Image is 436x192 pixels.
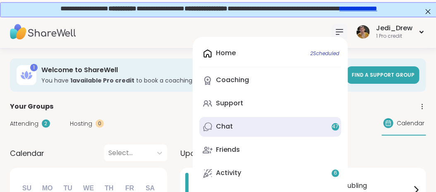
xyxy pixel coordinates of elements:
div: Friends [216,145,240,154]
span: Your Groups [10,102,53,112]
span: Upcoming [180,148,218,159]
div: Activity [216,168,241,177]
div: 2 [42,119,50,128]
b: 1 available Pro credit [70,76,134,85]
div: Coaching [216,75,249,85]
div: 1 Pro credit [376,33,412,40]
span: Find a support group [352,71,414,78]
span: Calendar [397,119,424,128]
span: Attending [10,119,38,128]
span: 6 [334,170,337,177]
a: Coaching [199,70,341,90]
a: Friends [199,140,341,160]
div: 1 [30,64,38,71]
span: Hosting [70,119,92,128]
h3: You have to book a coaching group. [41,76,342,85]
div: 0 [96,119,104,128]
img: ShareWell Nav Logo [10,17,76,46]
img: Jedi_Drew [357,25,370,39]
div: Chat [216,122,233,131]
a: Activity6 [199,163,341,183]
div: Jedi_Drew [376,24,412,33]
a: Support [199,94,341,114]
a: Find a support group [347,66,419,84]
div: Support [216,99,243,108]
span: Calendar [10,148,44,159]
a: Chat47 [199,117,341,137]
span: 47 [333,123,339,130]
h3: Welcome to ShareWell [41,66,342,75]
